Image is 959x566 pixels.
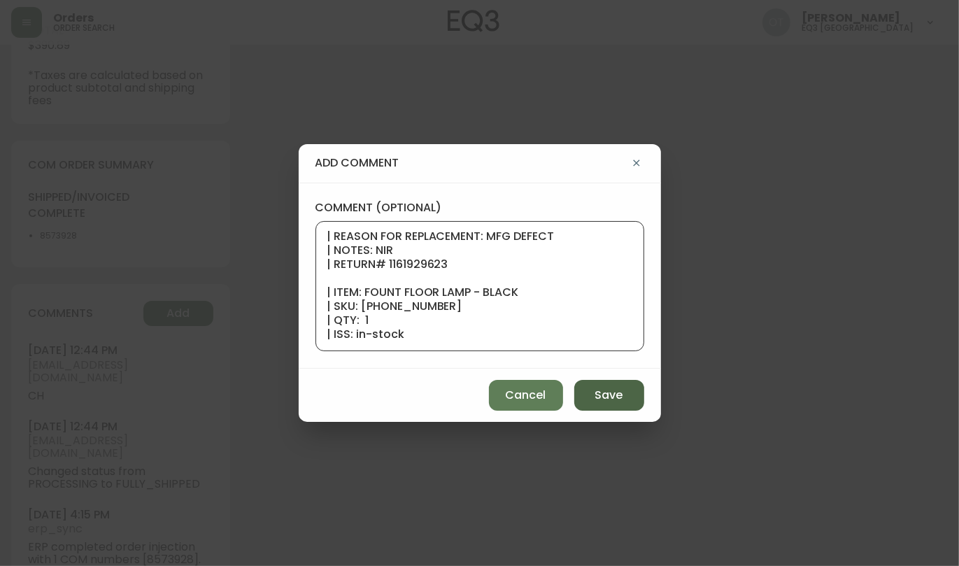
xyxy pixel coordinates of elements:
[595,388,623,403] span: Save
[574,380,644,411] button: Save
[506,388,546,403] span: Cancel
[315,155,629,171] h4: add comment
[327,230,632,342] textarea: TICKET #841321 REPLACEMENT PO: 4135699 *COM will be available in AS400 and in the Admin Portal in...
[489,380,563,411] button: Cancel
[315,200,644,215] label: comment (optional)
